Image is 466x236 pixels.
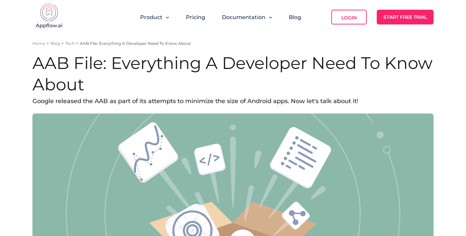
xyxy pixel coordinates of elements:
[140,14,162,20] span: Product
[186,14,205,20] a: Pricing
[140,14,169,20] button: Product
[222,14,265,20] span: Documentation
[222,14,272,20] button: Documentation
[32,3,66,30] img: appflow.ai-logo
[32,41,45,46] a: Home
[32,95,434,107] p: Google released the AAB as part of its attempts to minimize the size of Android apps. Now let's t...
[377,10,434,24] a: Start Free Trial
[65,41,75,46] a: Tech
[32,53,434,95] h1: AAB File: Everything A Developer Need To Know About
[80,41,191,46] p: AAB File: Everything A Developer Need To Know About
[50,41,60,46] a: Blog
[289,14,301,20] a: Blog
[331,10,367,24] a: Login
